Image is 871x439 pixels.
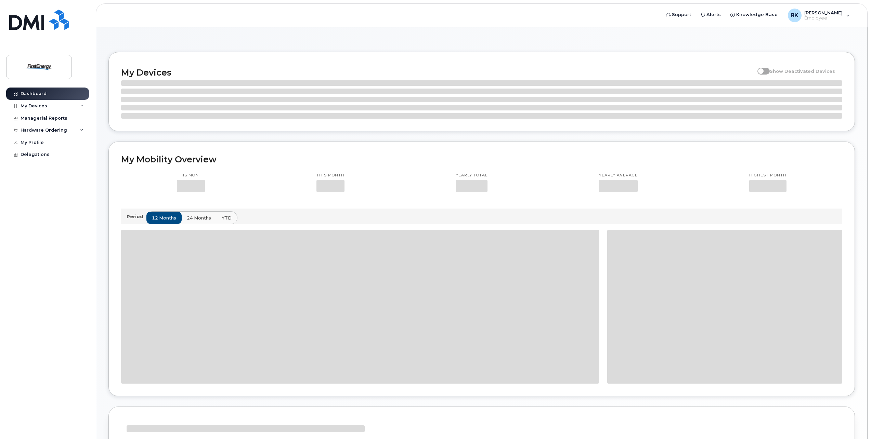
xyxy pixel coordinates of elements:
[187,215,211,221] span: 24 months
[177,173,205,178] p: This month
[121,154,842,164] h2: My Mobility Overview
[456,173,487,178] p: Yearly total
[121,67,754,78] h2: My Devices
[749,173,786,178] p: Highest month
[222,215,232,221] span: YTD
[599,173,638,178] p: Yearly average
[316,173,344,178] p: This month
[770,68,835,74] span: Show Deactivated Devices
[757,65,763,70] input: Show Deactivated Devices
[127,213,146,220] p: Period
